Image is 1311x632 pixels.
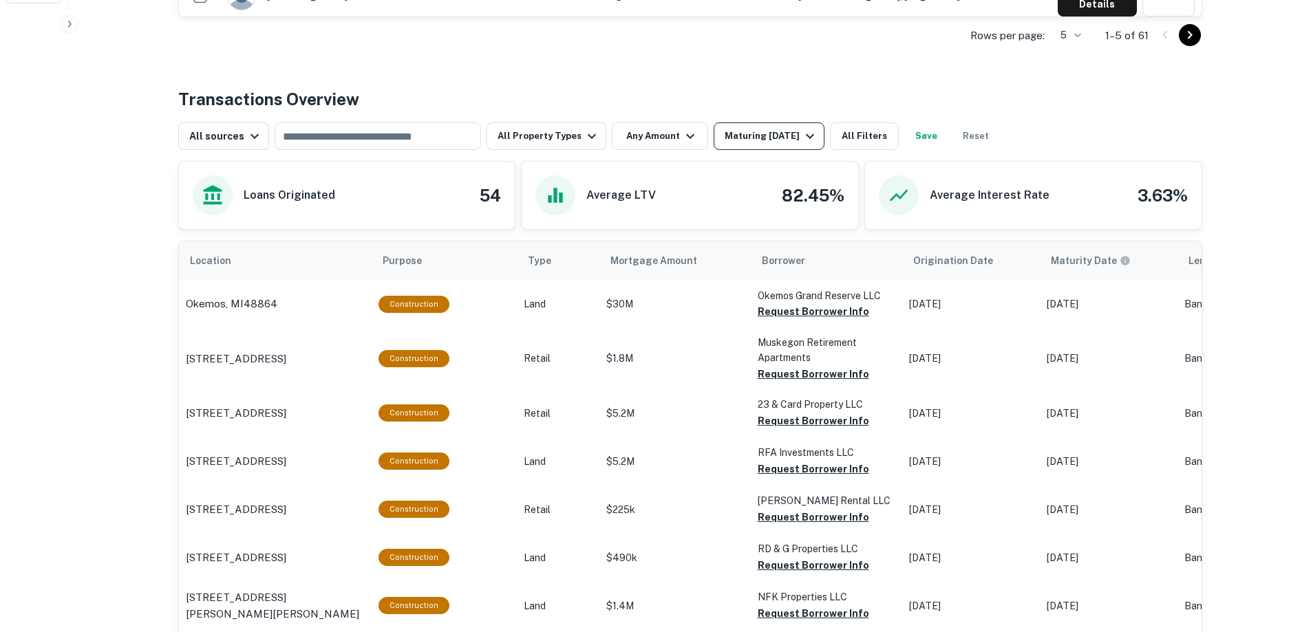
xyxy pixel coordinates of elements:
p: [DATE] [1047,454,1171,469]
button: Any Amount [612,122,708,150]
span: Origination Date [913,252,1011,269]
p: Retail [524,351,593,366]
p: $5.2M [606,406,744,421]
span: Location [190,252,249,269]
p: [STREET_ADDRESS] [186,351,286,367]
p: NFK Properties LLC [758,589,895,604]
p: [DATE] [1047,502,1171,517]
h4: 3.63% [1138,183,1188,208]
p: Retail [524,502,593,517]
div: This loan purpose was for construction [379,549,449,566]
button: Request Borrower Info [758,413,869,429]
th: Lender Type [1177,241,1301,280]
th: Borrower [751,241,902,280]
th: Mortgage Amount [599,241,751,280]
button: Request Borrower Info [758,605,869,622]
div: This loan purpose was for construction [379,350,449,367]
p: [DATE] [1047,550,1171,565]
p: 1–5 of 61 [1105,28,1149,44]
span: Lender Type [1189,252,1247,269]
button: Save your search to get updates of matches that match your search criteria. [904,122,948,150]
span: Type [528,252,569,269]
h4: 82.45% [782,183,844,208]
div: This loan purpose was for construction [379,597,449,614]
p: Bank [1184,598,1294,613]
p: [STREET_ADDRESS] [186,405,286,422]
p: Land [524,296,593,312]
button: Reset [954,122,998,150]
p: RFA Investments LLC [758,445,895,460]
div: Maturing [DATE] [725,128,818,144]
button: Request Borrower Info [758,303,869,320]
p: Bank [1184,502,1294,517]
p: [DATE] [909,351,1033,366]
div: This loan purpose was for construction [379,404,449,422]
button: Request Borrower Info [758,509,869,525]
p: [DATE] [909,454,1033,469]
p: $30M [606,296,744,312]
p: [DATE] [909,406,1033,421]
p: $225k [606,502,744,517]
h6: Average Interest Rate [930,187,1049,204]
a: [STREET_ADDRESS][PERSON_NAME][PERSON_NAME] [186,589,365,622]
p: Land [524,598,593,613]
button: Request Borrower Info [758,557,869,574]
span: Mortgage Amount [610,252,715,269]
p: Bank [1184,550,1294,565]
h4: Transactions Overview [178,87,359,111]
p: [DATE] [909,502,1033,517]
button: All Filters [830,122,899,150]
p: Land [524,454,593,469]
th: Origination Date [902,241,1040,280]
p: Muskegon Retirement Apartments [758,335,895,365]
p: [STREET_ADDRESS] [186,501,286,518]
span: Purpose [383,252,440,269]
p: Retail [524,406,593,421]
p: Okemos Grand Reserve LLC [758,288,895,303]
p: Rows per page: [970,28,1045,44]
button: Go to next page [1179,24,1201,46]
span: Maturity dates displayed may be estimated. Please contact the lender for the most accurate maturi... [1051,253,1149,268]
p: [DATE] [909,598,1033,613]
th: Purpose [372,241,517,280]
p: [PERSON_NAME] Rental LLC [758,493,895,508]
p: Bank [1184,454,1294,469]
a: [STREET_ADDRESS] [186,549,365,566]
p: Bank [1184,296,1294,312]
p: Land [524,550,593,565]
p: Bank [1184,351,1294,366]
div: This loan purpose was for construction [379,296,449,313]
p: 23 & Card Property LLC [758,397,895,412]
p: $1.4M [606,598,744,613]
span: Borrower [762,252,805,269]
p: [DATE] [909,296,1033,312]
a: [STREET_ADDRESS] [186,351,365,367]
p: [DATE] [1047,598,1171,613]
a: Okemos, MI48864 [186,296,365,312]
p: $490k [606,550,744,565]
a: [STREET_ADDRESS] [186,501,365,518]
button: All Property Types [487,122,606,150]
p: Okemos, MI48864 [186,296,277,312]
p: [DATE] [909,550,1033,565]
button: Request Borrower Info [758,461,869,477]
p: $1.8M [606,351,744,366]
div: All sources [189,128,263,144]
th: Maturity dates displayed may be estimated. Please contact the lender for the most accurate maturi... [1040,241,1177,280]
p: [STREET_ADDRESS] [186,549,286,566]
p: [STREET_ADDRESS] [186,453,286,470]
th: Location [179,241,372,280]
p: RD & G Properties LLC [758,541,895,556]
p: [DATE] [1047,296,1171,312]
th: Type [517,241,599,280]
iframe: Chat Widget [1242,522,1311,588]
p: $5.2M [606,454,744,469]
div: Maturity dates displayed may be estimated. Please contact the lender for the most accurate maturi... [1051,253,1131,268]
h4: 54 [480,183,501,208]
div: 5 [1050,25,1083,45]
a: [STREET_ADDRESS] [186,405,365,422]
a: [STREET_ADDRESS] [186,453,365,470]
h6: Maturity Date [1051,253,1117,268]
